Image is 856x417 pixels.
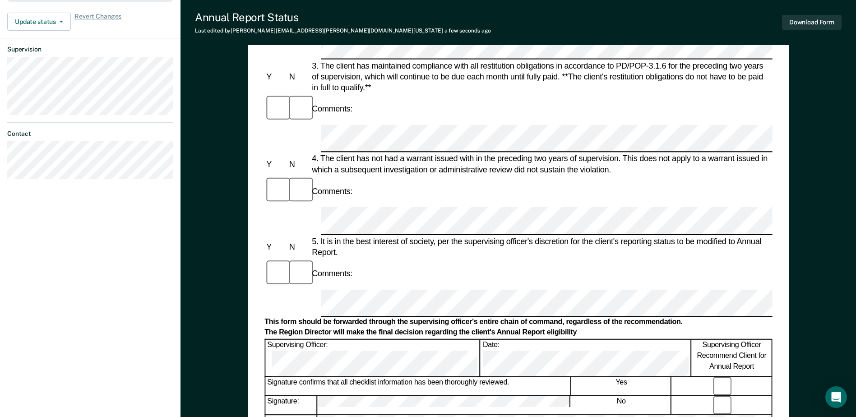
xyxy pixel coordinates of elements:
div: Comments: [310,186,354,197]
div: Y [264,159,287,170]
div: Supervising Officer: [265,339,480,376]
div: Signature: [265,396,317,415]
div: Annual Report Status [195,11,491,24]
dt: Contact [7,130,173,138]
div: 5. It is in the best interest of society, per the supervising officer's discretion for the client... [310,236,773,257]
div: The Region Director will make the final decision regarding the client's Annual Report eligibility [264,328,772,338]
div: Comments: [310,103,354,114]
button: Update status [7,13,71,31]
div: Open Intercom Messenger [825,386,847,408]
div: Yes [572,377,671,395]
div: 3. The client has maintained compliance with all restitution obligations in accordance to PD/POP-... [310,60,773,93]
div: Supervising Officer Recommend Client for Annual Report [692,339,772,376]
div: No [572,396,671,415]
span: Revert Changes [74,13,121,31]
div: This form should be forwarded through the supervising officer's entire chain of command, regardle... [264,318,772,327]
div: Last edited by [PERSON_NAME][EMAIL_ADDRESS][PERSON_NAME][DOMAIN_NAME][US_STATE] [195,28,491,34]
button: Download Form [782,15,842,30]
div: N [287,159,310,170]
div: N [287,71,310,82]
span: a few seconds ago [444,28,491,34]
div: Comments: [310,268,354,279]
div: Date: [481,339,691,376]
div: N [287,241,310,252]
div: Y [264,71,287,82]
div: 4. The client has not had a warrant issued with in the preceding two years of supervision. This d... [310,153,773,175]
dt: Supervision [7,46,173,53]
div: Signature confirms that all checklist information has been thoroughly reviewed. [265,377,571,395]
div: Y [264,241,287,252]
